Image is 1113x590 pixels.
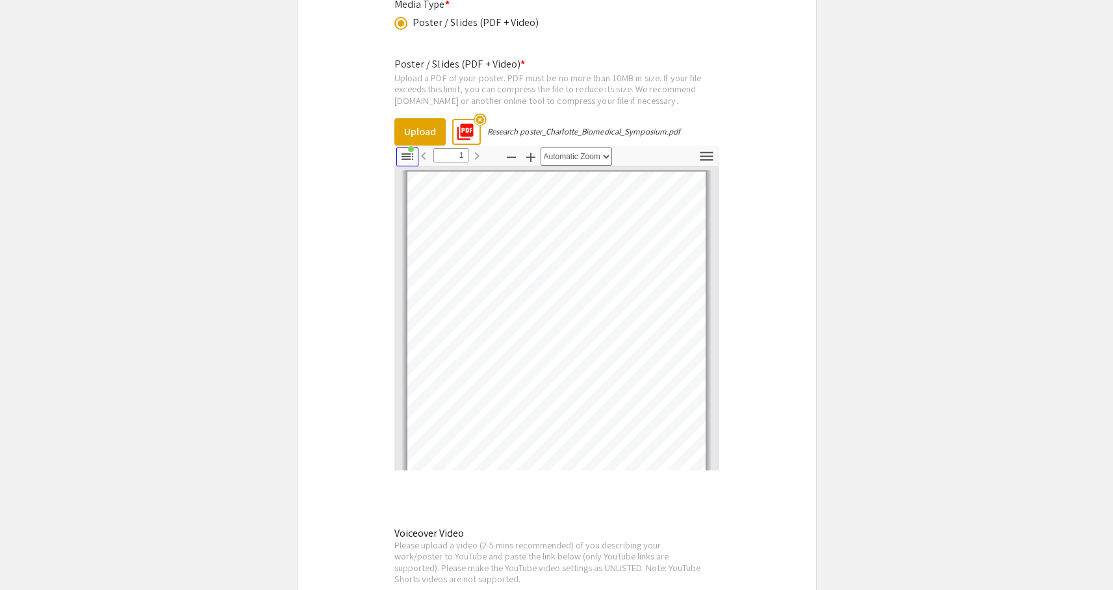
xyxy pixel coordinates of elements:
[413,15,539,31] div: Poster / Slides (PDF + Video)
[541,147,612,166] select: Zoom
[394,526,464,540] mat-label: Voiceover Video
[696,147,718,166] button: Tools
[500,147,522,166] button: Zoom Out
[466,146,488,165] button: Next Page
[396,147,418,166] button: Toggle Sidebar (document contains outline/attachments/layers)
[394,539,708,585] div: Please upload a video (2-5 mins recommended) of you describing your work/poster to YouTube and pa...
[433,148,468,162] input: Page
[394,57,526,71] mat-label: Poster / Slides (PDF + Video)
[394,118,446,146] button: Upload
[10,532,55,580] iframe: Chat
[474,113,486,125] mat-icon: highlight_off
[413,146,435,165] button: Previous Page
[487,126,681,137] div: Research poster_Charlotte_Biomedical_Symposium.pdf
[520,147,542,166] button: Zoom In
[394,72,719,107] div: Upload a PDF of your poster. PDF must be no more than 10MB in size. If your file exceeds this lim...
[452,118,471,138] mat-icon: picture_as_pdf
